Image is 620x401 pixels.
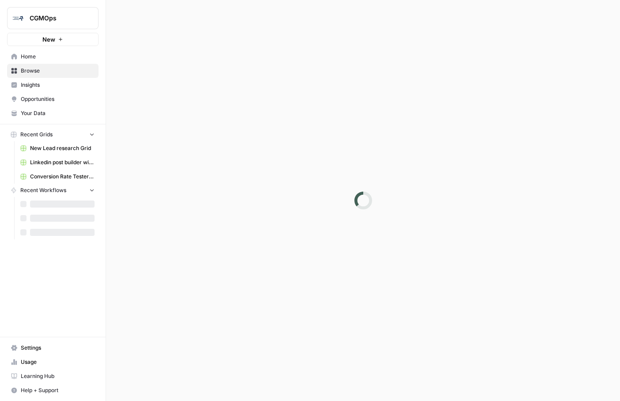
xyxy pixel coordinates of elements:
button: Help + Support [7,383,99,397]
span: Help + Support [21,386,95,394]
button: Workspace: CGMOps [7,7,99,29]
span: Usage [21,358,95,366]
span: Your Data [21,109,95,117]
span: Linkedin post builder with review Grid [30,158,95,166]
a: Learning Hub [7,369,99,383]
span: New Lead research Grid [30,144,95,152]
span: Settings [21,344,95,352]
a: Your Data [7,106,99,120]
span: Home [21,53,95,61]
span: Insights [21,81,95,89]
span: Recent Grids [20,131,53,139]
a: Conversion Rate Tester Grid [16,170,99,184]
a: Settings [7,341,99,355]
a: Home [7,50,99,64]
button: New [7,33,99,46]
span: Learning Hub [21,372,95,380]
a: Insights [7,78,99,92]
span: Browse [21,67,95,75]
a: Opportunities [7,92,99,106]
span: Recent Workflows [20,186,66,194]
button: Recent Grids [7,128,99,141]
span: CGMOps [30,14,83,23]
span: Conversion Rate Tester Grid [30,173,95,181]
span: Opportunities [21,95,95,103]
a: Browse [7,64,99,78]
a: Usage [7,355,99,369]
a: New Lead research Grid [16,141,99,155]
a: Linkedin post builder with review Grid [16,155,99,170]
button: Recent Workflows [7,184,99,197]
span: New [42,35,55,44]
img: CGMOps Logo [10,10,26,26]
